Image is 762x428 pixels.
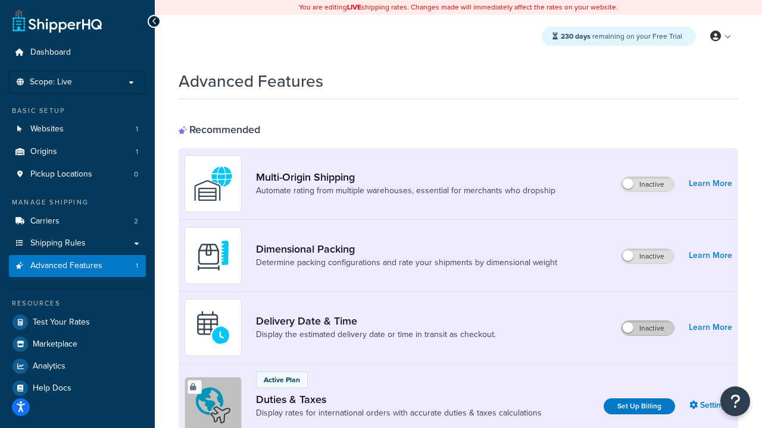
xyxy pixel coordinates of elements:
[30,124,64,134] span: Websites
[256,407,542,419] a: Display rates for international orders with accurate duties & taxes calculations
[256,243,557,256] a: Dimensional Packing
[134,216,138,226] span: 2
[9,333,146,355] a: Marketplace
[9,141,146,163] a: Origins1
[9,42,146,64] a: Dashboard
[9,163,146,185] a: Pickup Locations0
[9,355,146,377] a: Analytics
[9,298,146,309] div: Resources
[33,383,71,394] span: Help Docs
[256,171,555,184] a: Multi-Origin Shipping
[689,247,732,264] a: Learn More
[9,210,146,232] a: Carriers2
[9,118,146,140] a: Websites1
[136,147,138,157] span: 1
[604,398,675,414] a: Set Up Billing
[9,232,146,254] a: Shipping Rules
[192,163,234,204] img: WatD5o0RtDAAAAAElFTkSuQmCC
[136,124,138,134] span: 1
[192,307,234,348] img: gfkeb5ejjkALwAAAABJRU5ErkJggg==
[33,361,65,372] span: Analytics
[256,185,555,197] a: Automate rating from multiple warehouses, essential for merchants who dropship
[134,169,138,180] span: 0
[9,255,146,277] li: Advanced Features
[9,197,146,207] div: Manage Shipping
[622,177,674,191] label: Inactive
[720,386,750,416] button: Open Resource Center
[256,257,557,269] a: Determine packing configurations and rate your shipments by dimensional weight
[256,393,542,406] a: Duties & Taxes
[30,216,60,226] span: Carriers
[30,261,102,271] span: Advanced Features
[179,123,260,136] div: Recommended
[192,235,234,276] img: DTVBYsAAAAAASUVORK5CYII=
[561,31,682,42] span: remaining on your Free Trial
[347,2,361,12] b: LIVE
[9,163,146,185] li: Pickup Locations
[622,321,674,335] label: Inactive
[561,31,591,42] strong: 230 days
[9,255,146,277] a: Advanced Features1
[30,169,92,180] span: Pickup Locations
[689,397,732,414] a: Settings
[179,70,323,93] h1: Advanced Features
[9,106,146,116] div: Basic Setup
[256,329,496,341] a: Display the estimated delivery date or time in transit as checkout.
[30,48,71,58] span: Dashboard
[622,249,674,263] label: Inactive
[689,175,732,192] a: Learn More
[9,377,146,399] a: Help Docs
[689,319,732,336] a: Learn More
[9,141,146,163] li: Origins
[9,118,146,140] li: Websites
[30,77,72,87] span: Scope: Live
[9,210,146,232] li: Carriers
[30,147,57,157] span: Origins
[136,261,138,271] span: 1
[33,317,90,328] span: Test Your Rates
[256,314,496,328] a: Delivery Date & Time
[9,311,146,333] a: Test Your Rates
[30,238,86,248] span: Shipping Rules
[264,374,300,385] p: Active Plan
[33,339,77,350] span: Marketplace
